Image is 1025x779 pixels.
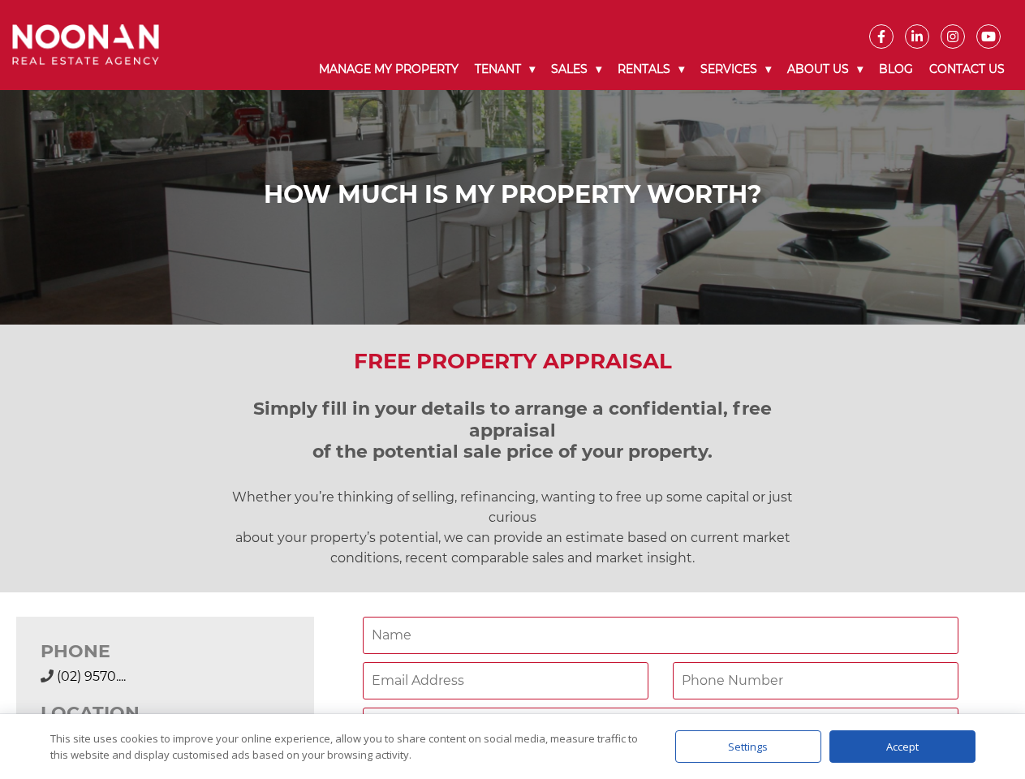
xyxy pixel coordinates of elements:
a: Services [692,49,779,90]
div: Settings [675,730,821,763]
input: Address [363,708,958,745]
h1: How Much is My Property Worth? [16,180,1009,209]
h3: Simply fill in your details to arrange a confidential, free appraisal of the potential sale price... [209,398,817,463]
input: Name [363,617,958,654]
h3: PHONE [41,641,290,662]
input: Phone Number [673,662,958,699]
a: Rentals [609,49,692,90]
a: Tenant [467,49,543,90]
a: Click to reveal phone number [57,669,126,684]
img: Noonan Real Estate Agency [12,24,159,65]
h2: Free Property Appraisal [16,349,1009,374]
div: Accept [829,730,975,763]
input: Email Address [363,662,648,699]
a: Contact Us [921,49,1013,90]
span: (02) 9570.... [57,669,126,684]
a: Blog [871,49,921,90]
div: This site uses cookies to improve your online experience, allow you to share content on social me... [50,730,643,763]
p: Whether you’re thinking of selling, refinancing, wanting to free up some capital or just curious ... [209,487,817,568]
a: Manage My Property [311,49,467,90]
h3: LOCATION [41,703,290,724]
a: About Us [779,49,871,90]
a: Sales [543,49,609,90]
